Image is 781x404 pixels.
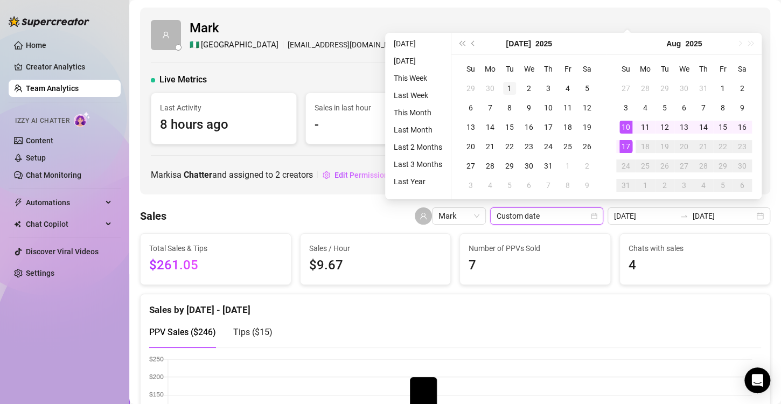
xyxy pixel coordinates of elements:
div: 17 [542,121,555,134]
div: 25 [561,140,574,153]
div: 2 [581,159,594,172]
td: 2025-07-30 [674,79,694,98]
td: 2025-09-06 [733,176,752,195]
span: $9.67 [309,255,442,276]
td: 2025-08-04 [636,98,655,117]
td: 2025-08-06 [674,98,694,117]
button: Last year (Control + left) [456,33,468,54]
td: 2025-06-30 [480,79,500,98]
span: - [315,115,442,135]
td: 2025-07-04 [558,79,577,98]
td: 2025-08-24 [616,156,636,176]
td: 2025-08-08 [558,176,577,195]
span: 4 [629,255,762,276]
td: 2025-07-27 [616,79,636,98]
div: 30 [678,82,691,95]
div: 19 [658,140,671,153]
td: 2025-07-28 [636,79,655,98]
div: 11 [561,101,574,114]
a: Discover Viral Videos [26,247,99,256]
div: 15 [716,121,729,134]
td: 2025-08-02 [733,79,752,98]
div: 3 [464,179,477,192]
div: 14 [697,121,710,134]
td: 2025-08-10 [616,117,636,137]
div: 6 [678,101,691,114]
img: Chat Copilot [14,220,21,228]
li: [DATE] [389,37,447,50]
th: Su [616,59,636,79]
li: Last Week [389,89,447,102]
div: 9 [522,101,535,114]
div: 25 [639,159,652,172]
th: We [519,59,539,79]
td: 2025-08-09 [733,98,752,117]
div: 15 [503,121,516,134]
td: 2025-09-01 [636,176,655,195]
td: 2025-07-06 [461,98,480,117]
div: 31 [697,82,710,95]
span: Mark [190,18,407,39]
div: 3 [678,179,691,192]
li: Last 3 Months [389,158,447,171]
td: 2025-07-22 [500,137,519,156]
a: Team Analytics [26,84,79,93]
td: 2025-08-20 [674,137,694,156]
a: Home [26,41,46,50]
td: 2025-07-13 [461,117,480,137]
div: 7 [697,101,710,114]
span: Edit Permissions [334,171,392,179]
div: 19 [581,121,594,134]
span: user [420,212,427,220]
td: 2025-07-19 [577,117,597,137]
div: 2 [658,179,671,192]
th: Sa [577,59,597,79]
div: 13 [678,121,691,134]
td: 2025-08-17 [616,137,636,156]
div: 9 [736,101,749,114]
td: 2025-07-07 [480,98,500,117]
td: 2025-07-20 [461,137,480,156]
div: 21 [697,140,710,153]
span: Sales in last hour [315,102,442,114]
div: 26 [658,159,671,172]
td: 2025-08-13 [674,117,694,137]
td: 2025-08-27 [674,156,694,176]
div: 31 [542,159,555,172]
td: 2025-08-23 [733,137,752,156]
td: 2025-07-21 [480,137,500,156]
li: Last Month [389,123,447,136]
div: 13 [464,121,477,134]
span: Tips ( $15 ) [233,327,273,337]
td: 2025-08-03 [616,98,636,117]
div: 7 [484,101,497,114]
td: 2025-08-11 [636,117,655,137]
div: 12 [581,101,594,114]
div: 4 [697,179,710,192]
div: 7 [542,179,555,192]
td: 2025-08-25 [636,156,655,176]
div: 2 [736,82,749,95]
td: 2025-08-05 [500,176,519,195]
span: Chats with sales [629,242,762,254]
div: 20 [678,140,691,153]
span: PPV Sales ( $246 ) [149,327,216,337]
td: 2025-07-12 [577,98,597,117]
li: Last Year [389,175,447,188]
td: 2025-07-01 [500,79,519,98]
td: 2025-08-01 [713,79,733,98]
div: 22 [503,140,516,153]
button: Edit Permissions [322,166,393,184]
div: 30 [522,159,535,172]
td: 2025-08-04 [480,176,500,195]
span: Izzy AI Chatter [15,116,69,126]
th: Tu [655,59,674,79]
div: 1 [561,159,574,172]
div: 30 [736,159,749,172]
div: 4 [484,179,497,192]
td: 2025-07-18 [558,117,577,137]
td: 2025-07-15 [500,117,519,137]
span: Live Metrics [159,73,207,86]
td: 2025-08-15 [713,117,733,137]
div: 5 [503,179,516,192]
